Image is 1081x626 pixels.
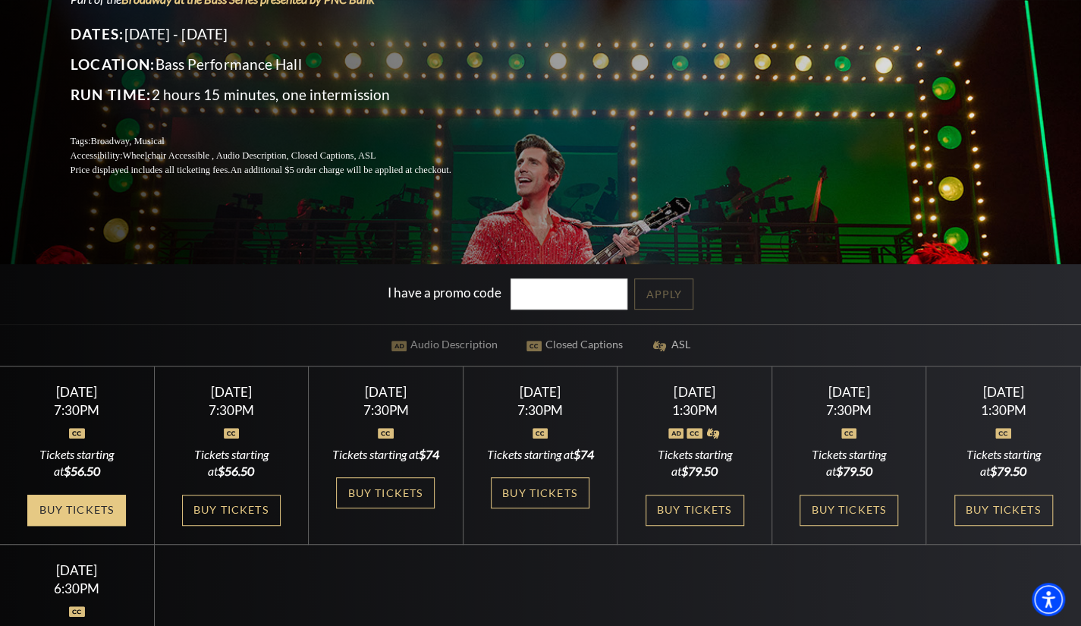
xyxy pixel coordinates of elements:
[636,384,753,400] div: [DATE]
[481,404,599,417] div: 7:30PM
[836,464,872,478] span: $79.50
[71,52,488,77] p: Bass Performance Hall
[388,285,501,300] label: I have a promo code
[990,464,1026,478] span: $79.50
[71,22,488,46] p: [DATE] - [DATE]
[1032,583,1065,616] div: Accessibility Menu
[944,404,1062,417] div: 1:30PM
[230,165,451,175] span: An additional $5 order charge will be applied at checkout.
[491,477,589,508] a: Buy Tickets
[172,446,290,480] div: Tickets starting at
[790,404,908,417] div: 7:30PM
[71,163,488,178] p: Price displayed includes all ticketing fees.
[172,384,290,400] div: [DATE]
[327,446,445,463] div: Tickets starting at
[481,384,599,400] div: [DATE]
[172,404,290,417] div: 7:30PM
[27,495,126,526] a: Buy Tickets
[218,464,254,478] span: $56.50
[71,149,488,163] p: Accessibility:
[573,447,593,461] span: $74
[71,134,488,149] p: Tags:
[636,404,753,417] div: 1:30PM
[481,446,599,463] div: Tickets starting at
[182,495,281,526] a: Buy Tickets
[419,447,439,461] span: $74
[71,55,156,73] span: Location:
[71,83,488,107] p: 2 hours 15 minutes, one intermission
[944,446,1062,480] div: Tickets starting at
[71,86,152,103] span: Run Time:
[336,477,435,508] a: Buy Tickets
[18,582,136,595] div: 6:30PM
[944,384,1062,400] div: [DATE]
[64,464,100,478] span: $56.50
[327,404,445,417] div: 7:30PM
[646,495,744,526] a: Buy Tickets
[681,464,718,478] span: $79.50
[18,562,136,578] div: [DATE]
[71,25,124,42] span: Dates:
[800,495,898,526] a: Buy Tickets
[327,384,445,400] div: [DATE]
[18,384,136,400] div: [DATE]
[954,495,1053,526] a: Buy Tickets
[90,136,164,146] span: Broadway, Musical
[636,446,753,480] div: Tickets starting at
[790,384,908,400] div: [DATE]
[122,150,376,161] span: Wheelchair Accessible , Audio Description, Closed Captions, ASL
[18,446,136,480] div: Tickets starting at
[18,404,136,417] div: 7:30PM
[790,446,908,480] div: Tickets starting at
